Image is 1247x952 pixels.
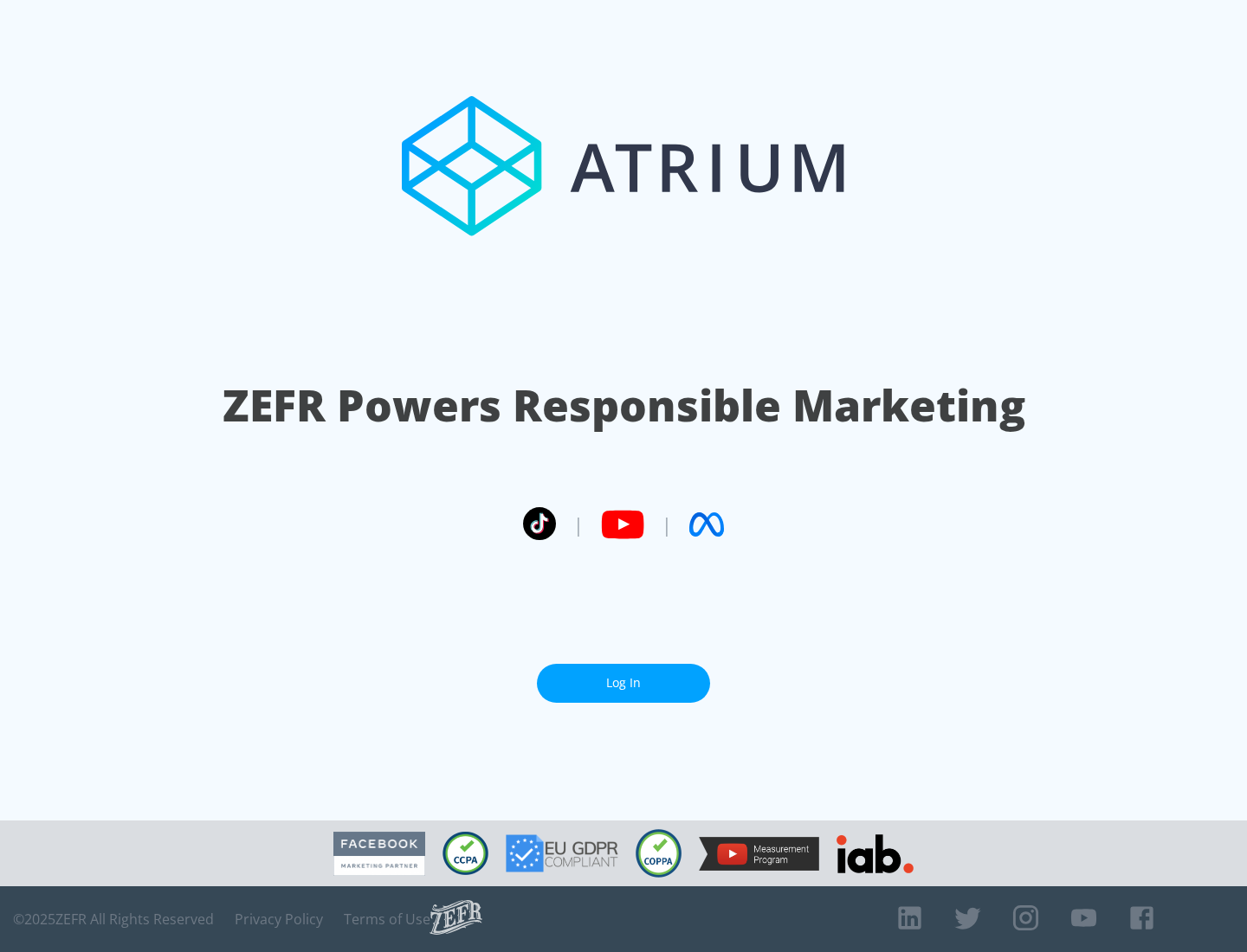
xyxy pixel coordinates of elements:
img: CCPA Compliant [443,832,488,875]
span: | [662,511,672,537]
span: | [573,511,584,537]
img: YouTube Measurement Program [699,837,819,871]
img: IAB [837,834,914,873]
h1: ZEFR Powers Responsible Marketing [223,376,1025,435]
img: COPPA Compliant [636,829,682,878]
img: GDPR Compliant [506,834,618,872]
img: Facebook Marketing Partner [333,832,425,876]
span: © 2025 ZEFR All Rights Reserved [13,910,214,928]
a: Privacy Policy [235,910,323,928]
a: Log In [537,664,710,703]
a: Terms of Use [344,910,430,928]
